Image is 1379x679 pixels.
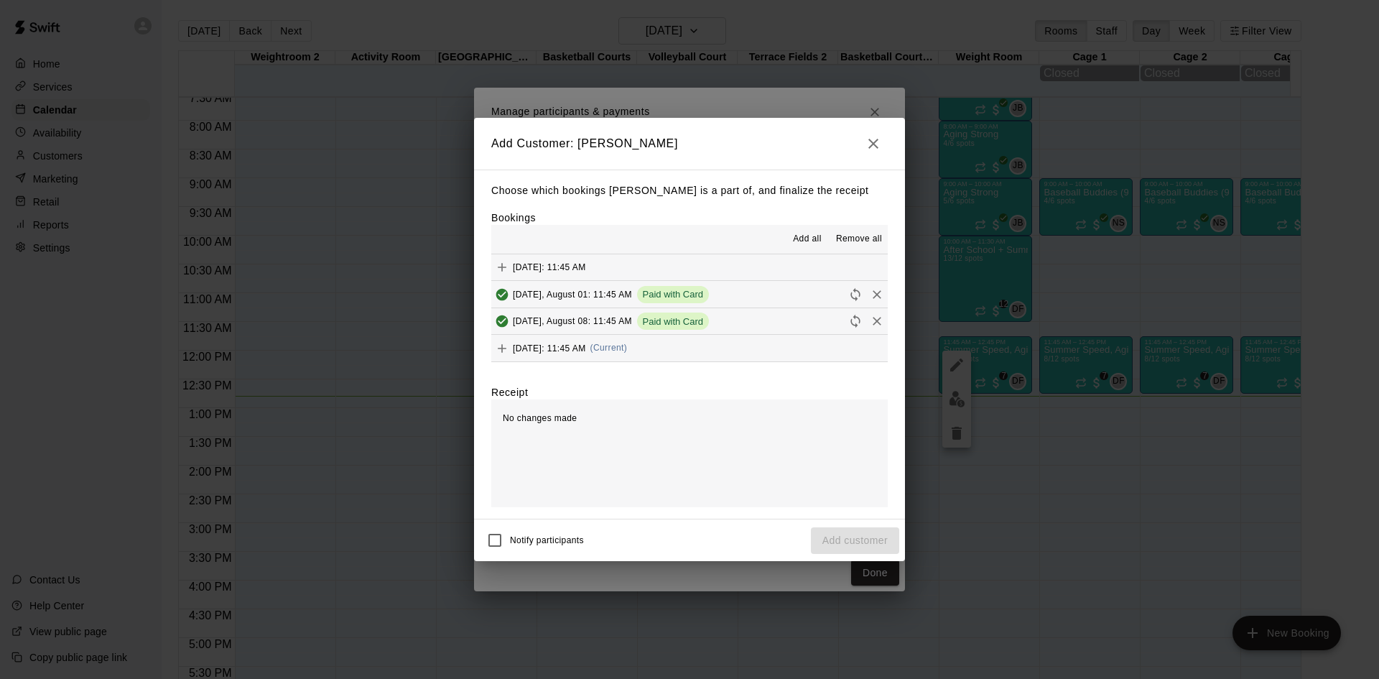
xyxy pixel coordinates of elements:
span: Add all [793,232,822,246]
span: Paid with Card [637,289,710,300]
span: Add [491,261,513,272]
span: Notify participants [510,536,584,546]
h2: Add Customer: [PERSON_NAME] [474,118,905,170]
span: Add [491,342,513,353]
button: Remove all [830,228,888,251]
button: Added & Paid [491,284,513,305]
button: Add all [784,228,830,251]
p: Choose which bookings [PERSON_NAME] is a part of, and finalize the receipt [491,182,888,200]
button: Add[DATE]: 11:45 AM(Current) [491,335,888,361]
button: Added & Paid[DATE], August 01: 11:45 AMPaid with CardRescheduleRemove [491,281,888,308]
span: (Current) [590,343,628,353]
label: Receipt [491,385,528,399]
span: Reschedule [845,315,866,326]
span: [DATE], August 08: 11:45 AM [513,316,632,326]
span: Remove [866,288,888,299]
label: Bookings [491,212,536,223]
span: [DATE]: 11:45 AM [513,262,586,272]
button: Added & Paid [491,310,513,332]
button: Add[DATE]: 11:45 AM [491,254,888,281]
span: [DATE]: 11:45 AM [513,343,586,353]
span: No changes made [503,413,577,423]
span: Remove [866,315,888,326]
span: Reschedule [845,288,866,299]
span: [DATE], August 01: 11:45 AM [513,289,632,299]
span: Paid with Card [637,316,710,327]
span: Remove all [836,232,882,246]
button: Added & Paid[DATE], August 08: 11:45 AMPaid with CardRescheduleRemove [491,308,888,335]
